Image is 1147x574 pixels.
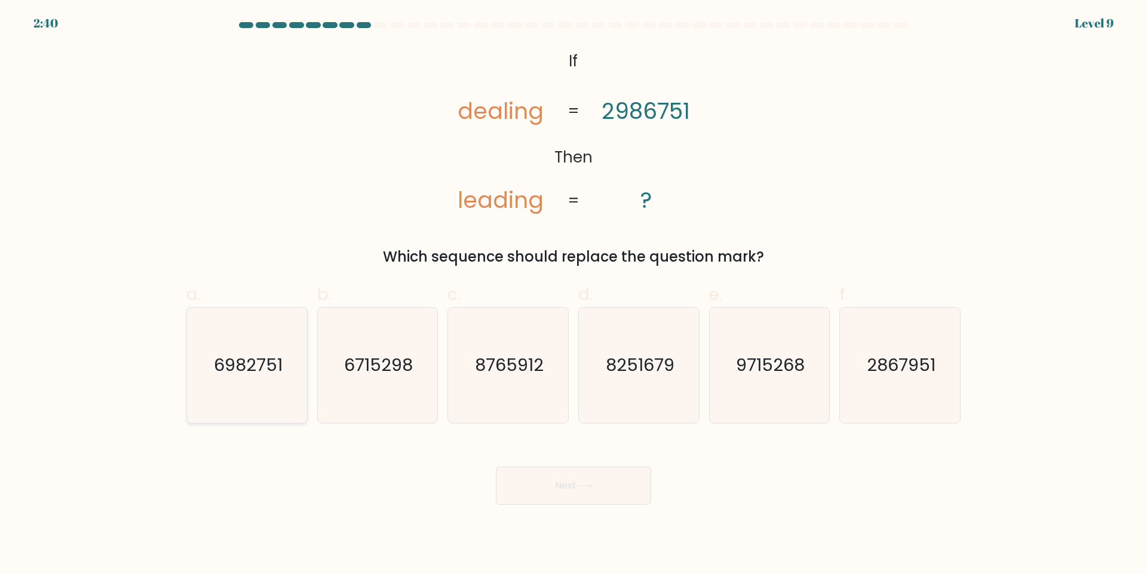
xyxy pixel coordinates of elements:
[475,353,544,377] text: 8765912
[194,246,953,268] div: Which sequence should replace the question mark?
[214,353,283,377] text: 6982751
[1075,14,1114,32] div: Level 9
[458,185,544,216] tspan: leading
[568,189,579,211] tspan: =
[344,353,413,377] text: 6715298
[606,353,674,377] text: 8251679
[447,283,461,306] span: c.
[496,466,651,505] button: Next
[709,283,722,306] span: e.
[839,283,848,306] span: f.
[458,96,544,127] tspan: dealing
[867,353,936,377] text: 2867951
[569,50,578,72] tspan: If
[640,185,652,216] tspan: ?
[554,146,593,168] tspan: Then
[317,283,332,306] span: b.
[602,96,691,127] tspan: 2986751
[736,353,805,377] text: 9715268
[568,100,579,122] tspan: =
[33,14,58,32] div: 2:40
[186,283,201,306] span: a.
[434,45,713,217] svg: @import url('[URL][DOMAIN_NAME]);
[578,283,593,306] span: d.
